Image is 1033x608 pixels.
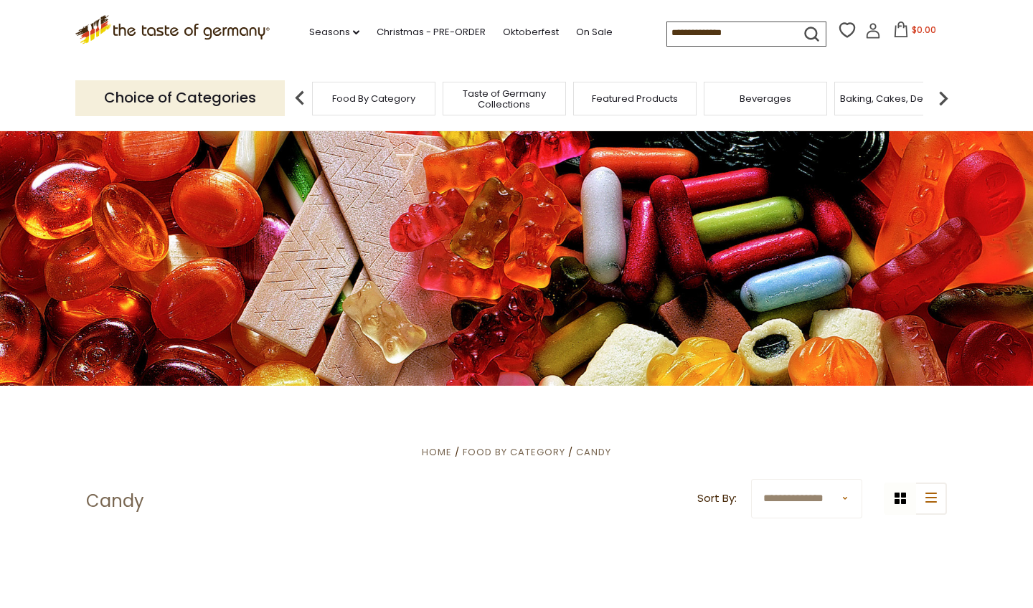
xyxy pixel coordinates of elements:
p: Choice of Categories [75,80,285,115]
a: Seasons [309,24,359,40]
a: Featured Products [592,93,678,104]
a: Food By Category [463,445,565,459]
a: Food By Category [332,93,415,104]
a: On Sale [576,24,613,40]
a: Oktoberfest [503,24,559,40]
a: Beverages [740,93,791,104]
a: Home [422,445,452,459]
a: Christmas - PRE-ORDER [377,24,486,40]
img: previous arrow [286,84,314,113]
a: Candy [576,445,611,459]
img: next arrow [929,84,958,113]
a: Taste of Germany Collections [447,88,562,110]
span: $0.00 [912,24,936,36]
label: Sort By: [697,490,737,508]
h1: Candy [86,490,144,512]
a: Baking, Cakes, Desserts [840,93,951,104]
button: $0.00 [884,22,945,43]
